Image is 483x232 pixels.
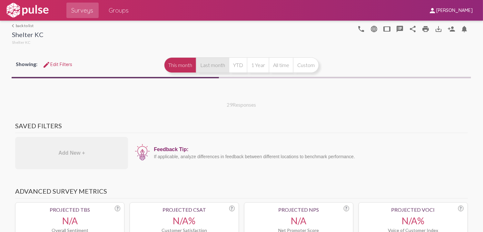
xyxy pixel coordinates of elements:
h3: Saved Filters [15,122,468,133]
button: speaker_notes [394,22,407,35]
button: 1 Year [247,57,269,73]
mat-icon: Edit Filters [43,61,50,69]
a: print [419,22,432,35]
mat-icon: Share [409,25,417,33]
button: Last month [196,57,229,73]
mat-icon: print [422,25,430,33]
img: white-logo.svg [5,2,50,18]
div: N/A [248,215,349,226]
div: Shelter KC [12,31,44,40]
a: back to list [12,23,44,28]
span: Showing: [16,61,37,67]
a: Groups [104,3,134,18]
div: Add New + [15,137,128,169]
mat-icon: tablet [383,25,391,33]
div: N/A% [134,215,235,226]
div: ? [229,206,235,211]
a: Surveys [66,3,99,18]
mat-icon: Bell [461,25,468,33]
div: Projected CSAT [134,207,235,213]
mat-icon: language [370,25,378,33]
button: tablet [381,22,394,35]
button: This month [164,57,196,73]
button: [PERSON_NAME] [423,4,478,16]
mat-icon: language [358,25,365,33]
span: Surveys [72,5,94,16]
button: All time [269,57,293,73]
span: [PERSON_NAME] [436,8,473,14]
div: Responses [227,101,256,108]
div: N/A [19,215,120,226]
div: ? [458,206,464,211]
button: Download [432,22,445,35]
div: Projected TBS [19,207,120,213]
div: N/A% [363,215,464,226]
div: If applicable, analyze differences in feedback between different locations to benchmark performance. [154,154,464,159]
span: Groups [109,5,129,16]
div: Feedback Tip: [154,147,464,152]
button: YTD [229,57,247,73]
div: ? [344,206,349,211]
img: icon12.png [134,143,151,161]
mat-icon: Person [448,25,456,33]
h3: Advanced Survey Metrics [15,187,468,198]
span: 29 [227,101,233,108]
mat-icon: Download [435,25,443,33]
button: language [368,22,381,35]
mat-icon: speaker_notes [396,25,404,33]
span: Shelter KC [12,40,30,45]
button: Custom [293,57,319,73]
div: ? [115,206,120,211]
mat-icon: person [429,7,436,15]
mat-icon: arrow_back_ios [12,24,16,28]
button: Edit FiltersEdit Filters [37,59,77,70]
div: Projected VoCI [363,207,464,213]
span: Edit Filters [43,62,72,67]
div: Projected NPS [248,207,349,213]
button: Person [445,22,458,35]
button: language [355,22,368,35]
button: Bell [458,22,471,35]
button: Share [407,22,419,35]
